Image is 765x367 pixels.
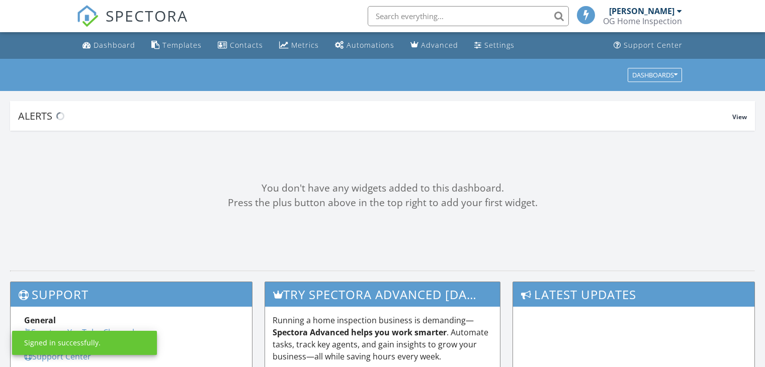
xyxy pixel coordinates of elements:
a: Metrics [275,36,323,55]
div: You don't have any widgets added to this dashboard. [10,181,755,196]
a: SPECTORA [76,14,188,35]
span: SPECTORA [106,5,188,26]
p: Running a home inspection business is demanding— . Automate tasks, track key agents, and gain ins... [273,314,493,362]
div: Contacts [230,40,263,50]
a: Templates [147,36,206,55]
div: Support Center [624,40,683,50]
div: Dashboards [632,71,677,78]
a: Spectora YouTube Channel [24,327,134,338]
h3: Support [11,282,252,307]
div: [PERSON_NAME] [609,6,674,16]
div: Press the plus button above in the top right to add your first widget. [10,196,755,210]
div: OG Home Inspection [603,16,682,26]
div: Dashboard [94,40,135,50]
div: Advanced [421,40,458,50]
a: Automations (Basic) [331,36,398,55]
a: Advanced [406,36,462,55]
a: Dashboard [78,36,139,55]
div: Templates [162,40,202,50]
span: View [732,113,747,121]
strong: Spectora Advanced helps you work smarter [273,327,447,338]
div: Settings [484,40,515,50]
input: Search everything... [368,6,569,26]
div: Automations [347,40,394,50]
button: Dashboards [628,68,682,82]
h3: Try spectora advanced [DATE] [265,282,500,307]
a: Settings [470,36,519,55]
strong: General [24,315,56,326]
a: Support Center [610,36,687,55]
a: Support Center [24,351,91,362]
div: Signed in successfully. [24,338,101,348]
h3: Latest Updates [513,282,754,307]
img: The Best Home Inspection Software - Spectora [76,5,99,27]
div: Alerts [18,109,732,123]
div: Metrics [291,40,319,50]
a: Contacts [214,36,267,55]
